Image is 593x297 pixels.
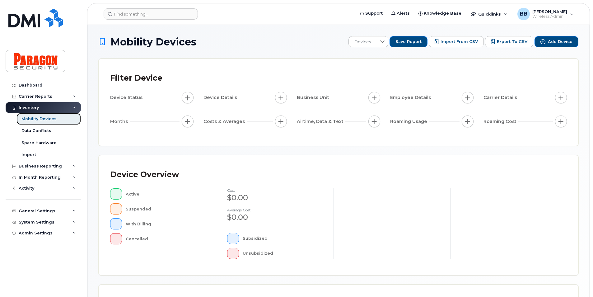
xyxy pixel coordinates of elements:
[243,248,324,259] div: Unsubsidized
[227,208,324,212] h4: Average cost
[548,39,572,45] span: Add Device
[126,218,207,229] div: With Billing
[110,70,162,86] div: Filter Device
[390,118,429,125] span: Roaming Usage
[485,36,533,47] button: Export to CSV
[203,94,239,101] span: Device Details
[227,188,324,192] h4: cost
[297,118,345,125] span: Airtime, Data & Text
[227,192,324,203] div: $0.00
[110,36,196,47] span: Mobility Devices
[390,94,433,101] span: Employee Details
[297,94,331,101] span: Business Unit
[395,39,422,45] span: Save Report
[110,167,179,183] div: Device Overview
[429,36,484,47] button: Import from CSV
[126,233,207,244] div: Cancelled
[483,94,519,101] span: Carrier Details
[390,36,427,47] button: Save Report
[441,39,478,45] span: Import from CSV
[110,94,144,101] span: Device Status
[227,212,324,223] div: $0.00
[110,118,130,125] span: Months
[535,36,578,47] button: Add Device
[126,203,207,214] div: Suspended
[203,118,247,125] span: Costs & Averages
[497,39,527,45] span: Export to CSV
[483,118,518,125] span: Roaming Cost
[243,233,324,244] div: Subsidized
[349,36,376,48] span: Devices
[126,188,207,200] div: Active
